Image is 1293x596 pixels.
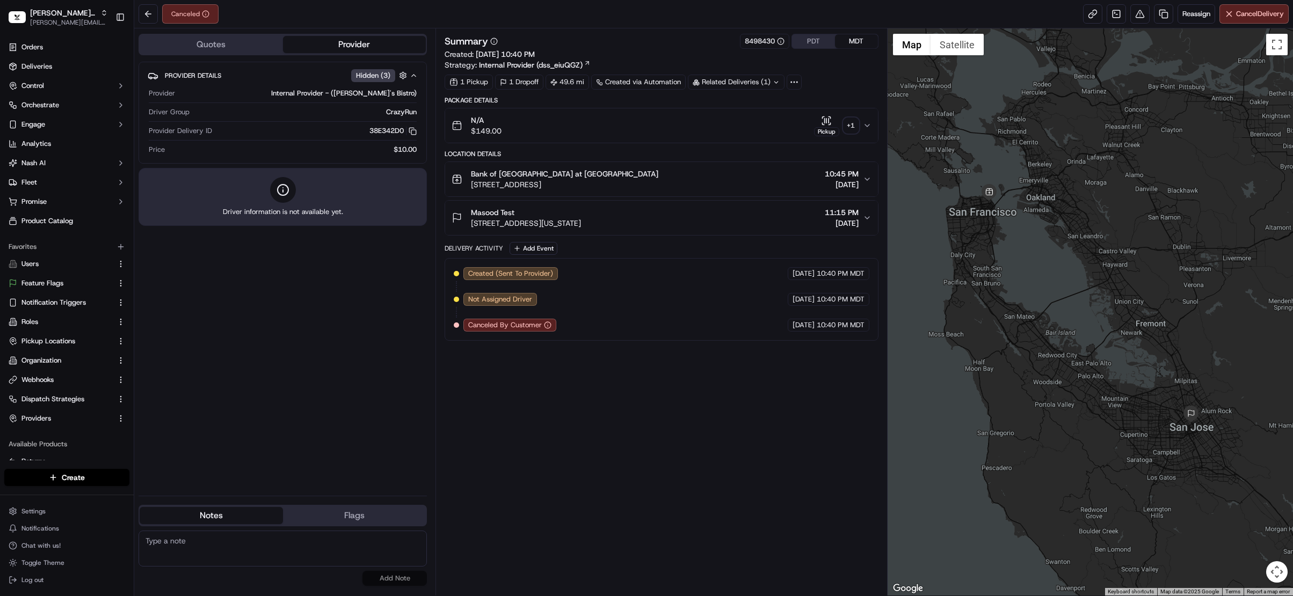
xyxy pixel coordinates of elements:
div: Related Deliveries (1) [688,75,784,90]
button: Pickup [814,115,839,136]
a: Dispatch Strategies [9,394,112,404]
button: [PERSON_NAME]'s Bistro [30,8,96,18]
span: Cancel Delivery [1236,9,1284,19]
button: Fleet [4,174,129,191]
span: 10:40 PM MDT [817,320,865,330]
span: Driver information is not available yet. [223,207,343,217]
span: Provider Delivery ID [149,126,212,136]
div: Delivery Activity [445,244,503,253]
div: Canceled [162,4,219,24]
img: Nash [11,11,32,32]
span: Canceled By Customer [468,320,542,330]
span: 10:45 PM [825,168,859,179]
span: [DATE] [825,179,859,190]
span: Engage [21,120,45,129]
span: Chat with us! [21,541,61,550]
span: Pickup Locations [21,336,75,346]
div: 1 Pickup [445,75,493,90]
div: Strategy: [445,60,591,70]
button: Create [4,469,129,486]
p: Welcome 👋 [11,43,195,60]
div: 1 Dropoff [495,75,543,90]
a: Powered byPylon [76,181,130,190]
a: Users [9,259,112,269]
span: [DATE] [793,295,815,304]
div: 💻 [91,157,99,165]
h3: Summary [445,36,488,46]
button: Users [4,255,129,273]
img: Google [890,582,926,595]
button: Start new chat [183,106,195,119]
span: Internal Provider (dss_eiuQGZ) [479,60,583,70]
span: $10.00 [394,145,417,154]
button: Provider [283,36,426,53]
span: Orders [21,42,43,52]
button: PDT [792,34,835,48]
button: Organization [4,352,129,369]
span: Pylon [107,182,130,190]
button: [PERSON_NAME][EMAIL_ADDRESS][DOMAIN_NAME] [30,18,108,27]
button: Webhooks [4,371,129,388]
div: 📗 [11,157,19,165]
span: Roles [21,317,38,327]
span: Log out [21,576,43,584]
span: Dispatch Strategies [21,394,84,404]
a: Terms (opens in new tab) [1225,588,1240,594]
button: Flags [283,507,426,524]
span: Organization [21,356,61,365]
span: [DATE] [793,320,815,330]
a: Notification Triggers [9,298,112,307]
span: $149.00 [471,126,502,136]
img: 1736555255976-a54dd68f-1ca7-489b-9aae-adbdc363a1c4 [11,102,30,122]
span: Webhooks [21,375,54,385]
a: Created via Automation [591,75,686,90]
div: Package Details [445,96,878,105]
span: Knowledge Base [21,156,82,166]
span: Price [149,145,165,154]
span: Reassign [1182,9,1210,19]
div: Favorites [4,238,129,255]
span: Analytics [21,139,51,149]
div: + 1 [844,118,859,133]
button: Notes [140,507,283,524]
span: 10:40 PM MDT [817,269,865,278]
button: CancelDelivery [1219,4,1289,24]
span: Toggle Theme [21,558,64,567]
a: Internal Provider (dss_eiuQGZ) [479,60,591,70]
span: Fleet [21,178,37,187]
button: Pickup+1 [814,115,859,136]
button: Add Event [510,242,557,255]
button: Pickup Locations [4,333,129,350]
button: Bank of [GEOGRAPHIC_DATA] at [GEOGRAPHIC_DATA][STREET_ADDRESS]10:45 PM[DATE] [445,162,878,196]
img: Kisha's Bistro [9,11,26,23]
a: 💻API Documentation [86,151,177,171]
span: 10:40 PM MDT [817,295,865,304]
span: [STREET_ADDRESS] [471,179,658,190]
span: Provider [149,89,175,98]
span: CrazyRun [386,107,417,117]
span: Users [21,259,39,269]
button: Quotes [140,36,283,53]
div: Pickup [814,127,839,136]
div: Location Details [445,150,878,158]
span: Nash AI [21,158,46,168]
button: Show street map [893,34,931,55]
button: Provider DetailsHidden (3) [148,67,418,84]
button: Chat with us! [4,538,129,553]
button: Orchestrate [4,97,129,114]
span: Notification Triggers [21,298,86,307]
span: API Documentation [101,156,172,166]
button: Toggle Theme [4,555,129,570]
span: Created (Sent To Provider) [468,269,553,278]
span: N/A [471,115,502,126]
button: Reassign [1178,4,1215,24]
span: Feature Flags [21,278,63,288]
button: Control [4,77,129,94]
a: Returns [9,457,125,466]
a: Open this area in Google Maps (opens a new window) [890,582,926,595]
button: MDT [835,34,878,48]
span: Settings [21,507,46,516]
a: Webhooks [9,375,112,385]
a: Providers [9,414,112,423]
